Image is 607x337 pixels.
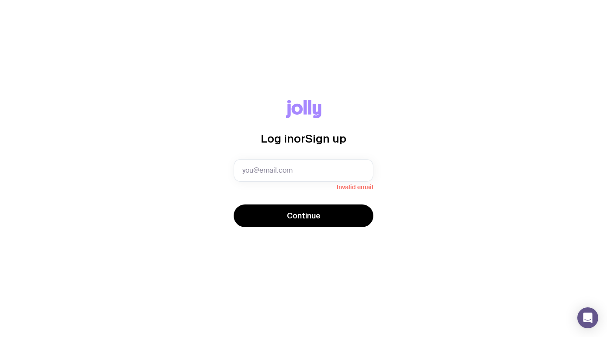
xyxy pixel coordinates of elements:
[294,132,305,145] span: or
[305,132,346,145] span: Sign up
[234,182,373,191] span: Invalid email
[577,307,598,328] div: Open Intercom Messenger
[287,211,321,221] span: Continue
[261,132,294,145] span: Log in
[234,204,373,227] button: Continue
[234,159,373,182] input: you@email.com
